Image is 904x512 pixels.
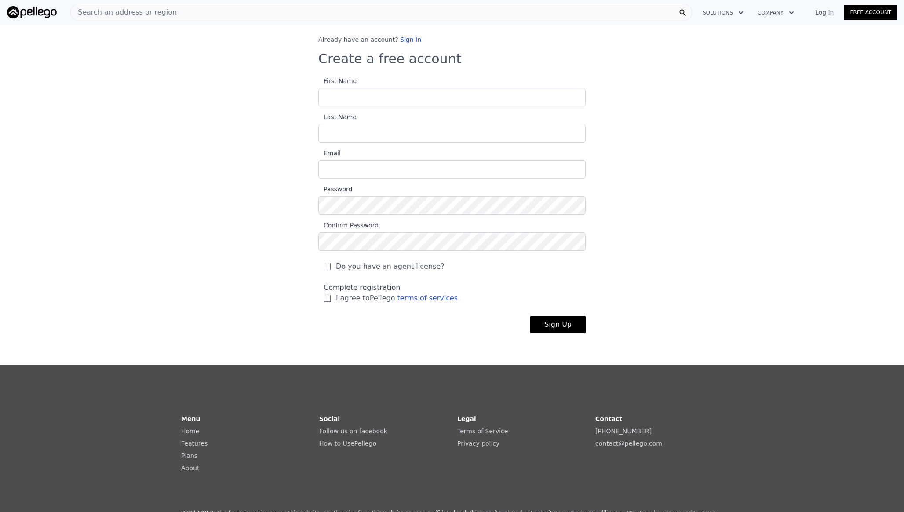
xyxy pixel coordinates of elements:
span: First Name [318,77,357,84]
button: Company [751,5,801,21]
span: Email [318,150,341,157]
a: Log In [805,8,844,17]
div: Already have an account? [318,35,586,44]
a: Plans [181,452,197,459]
span: Do you have an agent license? [336,261,445,272]
input: Email [318,160,586,179]
input: Confirm Password [318,232,586,251]
strong: Contact [595,415,622,422]
a: How to UsePellego [319,440,376,447]
input: Last Name [318,124,586,143]
input: Password [318,196,586,215]
a: contact@pellego.com [595,440,662,447]
strong: Legal [457,415,476,422]
input: Do you have an agent license? [324,263,331,270]
a: Sign In [400,36,421,43]
span: Confirm Password [318,222,379,229]
span: Last Name [318,113,357,121]
a: Home [181,428,199,435]
a: About [181,464,199,472]
span: Password [318,186,352,193]
input: I agree toPellego terms of services [324,295,331,302]
strong: Menu [181,415,200,422]
h3: Create a free account [318,51,586,67]
a: Follow us on facebook [319,428,387,435]
a: terms of services [397,294,458,302]
a: Features [181,440,208,447]
input: First Name [318,88,586,106]
strong: Social [319,415,340,422]
span: Search an address or region [71,7,177,18]
a: Terms of Service [457,428,508,435]
a: Privacy policy [457,440,499,447]
a: [PHONE_NUMBER] [595,428,652,435]
span: I agree to Pellego [336,293,458,304]
span: Complete registration [324,283,401,292]
a: Free Account [844,5,897,20]
button: Sign Up [530,316,586,333]
button: Solutions [696,5,751,21]
img: Pellego [7,6,57,18]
